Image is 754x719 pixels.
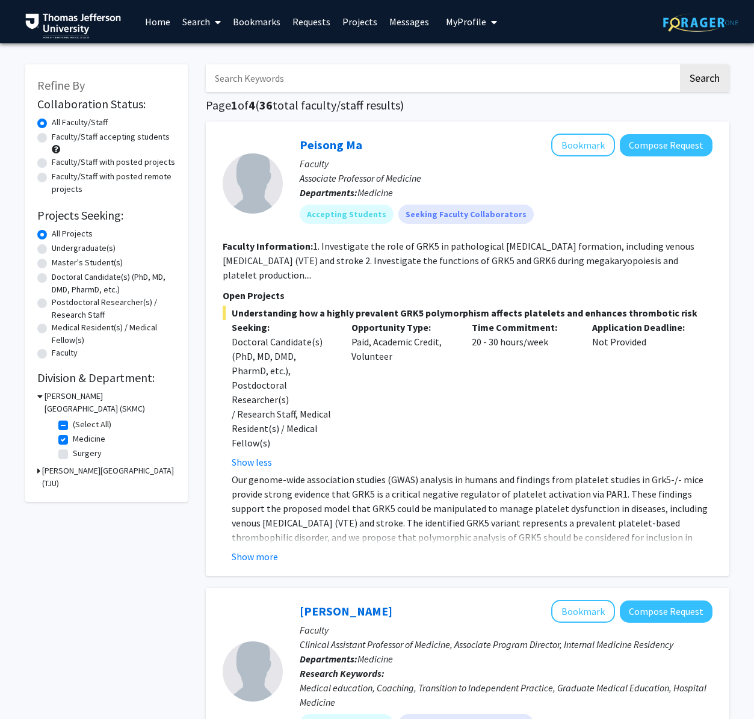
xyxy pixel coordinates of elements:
input: Search Keywords [206,64,678,92]
p: Faculty [300,623,712,637]
fg-read-more: 1. Investigate the role of GRK5 in pathological [MEDICAL_DATA] formation, including venous [MEDIC... [223,240,694,281]
a: Messages [383,1,435,43]
iframe: Chat [9,665,51,710]
mat-chip: Accepting Students [300,205,394,224]
a: Search [176,1,227,43]
p: Clinical Assistant Professor of Medicine, Associate Program Director, Internal Medicine Residency [300,637,712,652]
a: [PERSON_NAME] [300,603,392,619]
p: Associate Professor of Medicine [300,171,712,185]
label: Medicine [73,433,105,445]
h3: [PERSON_NAME][GEOGRAPHIC_DATA] (SKMC) [45,390,176,415]
button: Show less [232,455,272,469]
label: Faculty/Staff accepting students [52,131,170,143]
h3: [PERSON_NAME][GEOGRAPHIC_DATA] (TJU) [42,464,176,490]
span: 4 [249,97,255,113]
a: Bookmarks [227,1,286,43]
a: Projects [336,1,383,43]
b: Departments: [300,187,357,199]
button: Compose Request to Peisong Ma [620,134,712,156]
label: All Projects [52,227,93,240]
label: Surgery [73,447,102,460]
p: Faculty [300,156,712,171]
p: Open Projects [223,288,712,303]
label: Postdoctoral Researcher(s) / Research Staff [52,296,176,321]
label: Doctoral Candidate(s) (PhD, MD, DMD, PharmD, etc.) [52,271,176,296]
p: Our genome-wide association studies (GWAS) analysis in humans and findings from platelet studies ... [232,472,712,559]
p: Time Commitment: [472,320,574,335]
span: My Profile [446,16,486,28]
a: Peisong Ma [300,137,362,152]
a: Requests [286,1,336,43]
h2: Collaboration Status: [37,97,176,111]
button: Compose Request to Timothy Kuchera [620,600,712,623]
b: Faculty Information: [223,240,313,252]
h2: Projects Seeking: [37,208,176,223]
label: Medical Resident(s) / Medical Fellow(s) [52,321,176,347]
label: Undergraduate(s) [52,242,116,255]
b: Research Keywords: [300,667,385,679]
b: Departments: [300,653,357,665]
label: Faculty/Staff with posted remote projects [52,170,176,196]
button: Search [680,64,729,92]
div: 20 - 30 hours/week [463,320,583,469]
img: ForagerOne Logo [663,13,738,32]
p: Seeking: [232,320,334,335]
label: (Select All) [73,418,111,431]
h2: Division & Department: [37,371,176,385]
span: Medicine [357,187,393,199]
button: Add Timothy Kuchera to Bookmarks [551,600,615,623]
span: 1 [231,97,238,113]
label: Faculty/Staff with posted projects [52,156,175,168]
label: Master's Student(s) [52,256,123,269]
label: All Faculty/Staff [52,116,108,129]
mat-chip: Seeking Faculty Collaborators [398,205,534,224]
span: 36 [259,97,273,113]
div: Medical education, Coaching, Transition to Independent Practice, Graduate Medical Education, Hosp... [300,680,712,709]
label: Faculty [52,347,78,359]
button: Add Peisong Ma to Bookmarks [551,134,615,156]
h1: Page of ( total faculty/staff results) [206,98,729,113]
div: Not Provided [583,320,703,469]
div: Doctoral Candidate(s) (PhD, MD, DMD, PharmD, etc.), Postdoctoral Researcher(s) / Research Staff, ... [232,335,334,450]
span: Medicine [357,653,393,665]
a: Home [139,1,176,43]
button: Show more [232,549,278,564]
div: Paid, Academic Credit, Volunteer [342,320,463,469]
span: Understanding how a highly prevalent GRK5 polymorphism affects platelets and enhances thrombotic ... [223,306,712,320]
span: Refine By [37,78,85,93]
p: Application Deadline: [592,320,694,335]
img: Thomas Jefferson University Logo [25,13,122,39]
p: Opportunity Type: [351,320,454,335]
